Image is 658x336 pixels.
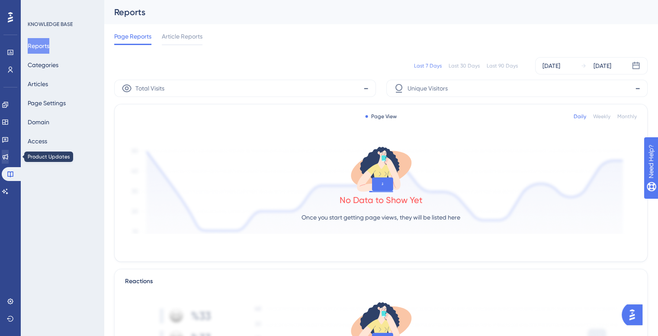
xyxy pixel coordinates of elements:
[635,81,640,95] span: -
[340,194,423,206] div: No Data to Show Yet
[408,83,448,94] span: Unique Visitors
[162,31,202,42] span: Article Reports
[363,81,369,95] span: -
[414,62,442,69] div: Last 7 Days
[125,276,637,287] div: Reactions
[617,113,637,120] div: Monthly
[302,212,460,223] p: Once you start getting page views, they will be listed here
[574,113,586,120] div: Daily
[28,133,47,149] button: Access
[542,61,560,71] div: [DATE]
[365,113,397,120] div: Page View
[28,76,48,92] button: Articles
[114,31,151,42] span: Page Reports
[449,62,480,69] div: Last 30 Days
[28,95,66,111] button: Page Settings
[593,113,610,120] div: Weekly
[622,302,648,328] iframe: UserGuiding AI Assistant Launcher
[28,114,49,130] button: Domain
[594,61,611,71] div: [DATE]
[135,83,164,94] span: Total Visits
[20,2,54,13] span: Need Help?
[28,38,49,54] button: Reports
[28,21,73,28] div: KNOWLEDGE BASE
[28,57,58,73] button: Categories
[114,6,626,18] div: Reports
[487,62,518,69] div: Last 90 Days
